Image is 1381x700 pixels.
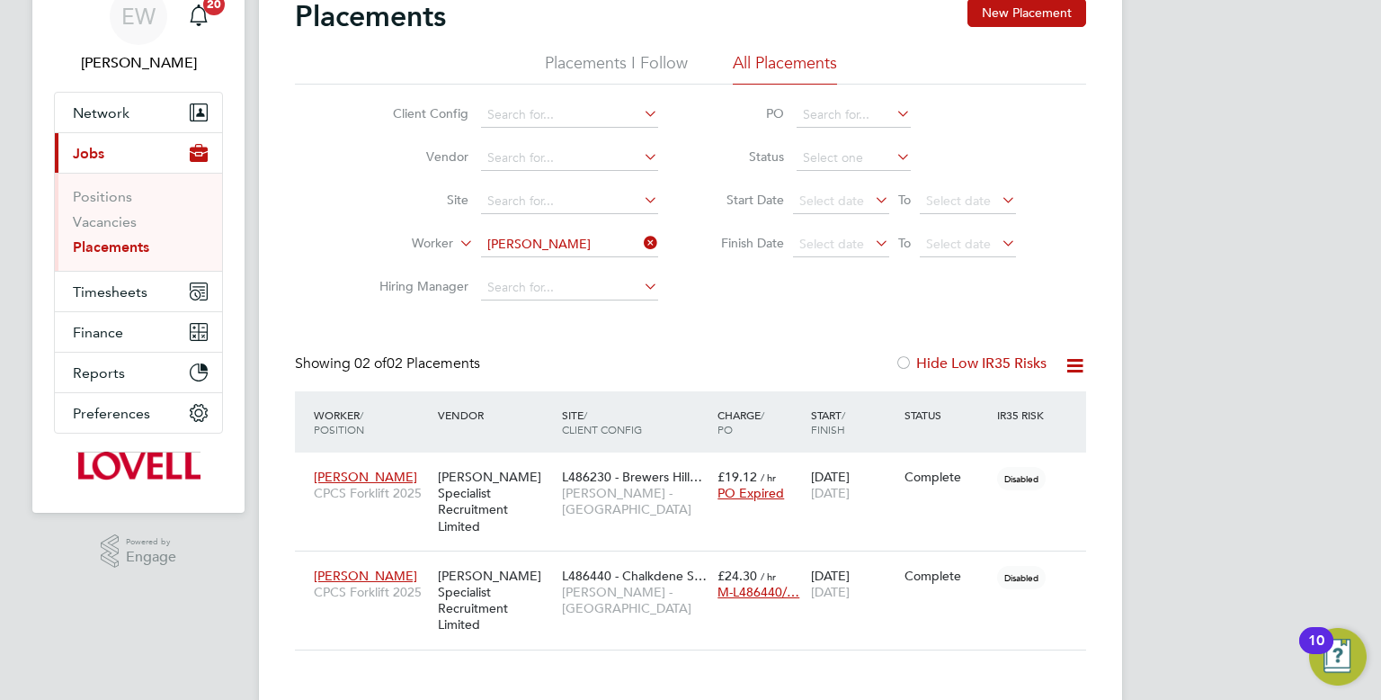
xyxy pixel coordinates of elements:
label: Start Date [703,192,784,208]
span: / PO [717,408,764,436]
label: Finish Date [703,235,784,251]
span: £24.30 [717,568,757,584]
a: Positions [73,188,132,205]
input: Search for... [481,189,658,214]
a: Placements [73,238,149,256]
span: Preferences [73,405,150,422]
span: Powered by [126,534,176,550]
span: Network [73,104,129,121]
button: Reports [55,353,222,392]
label: Status [703,148,784,165]
label: Site [365,192,468,208]
div: IR35 Risk [993,399,1055,431]
a: Vacancies [73,213,137,230]
div: [DATE] [806,559,900,609]
span: PO Expired [717,485,784,501]
span: To [893,188,916,211]
span: Select date [926,193,991,209]
a: [PERSON_NAME]CPCS Forklift 2025[PERSON_NAME] Specialist Recruitment LimitedL486230 - Brewers Hill... [309,459,1086,474]
div: [PERSON_NAME] Specialist Recruitment Limited [433,559,557,642]
span: / Finish [811,408,845,436]
div: Status [900,399,993,431]
span: M-L486440/… [717,584,799,600]
div: 10 [1308,641,1324,664]
span: Emma Wells [54,52,223,74]
span: / Position [314,408,364,436]
span: 02 of [354,354,387,372]
span: Disabled [997,467,1046,490]
div: [PERSON_NAME] Specialist Recruitment Limited [433,460,557,543]
button: Timesheets [55,272,222,311]
span: Timesheets [73,283,147,301]
button: Jobs [55,133,222,173]
span: / hr [761,570,776,583]
input: Search for... [481,146,658,171]
div: Worker [309,399,433,445]
span: EW [121,4,156,28]
span: Disabled [997,566,1046,589]
div: Site [557,399,713,445]
label: Worker [350,235,453,253]
a: [PERSON_NAME]CPCS Forklift 2025[PERSON_NAME] Specialist Recruitment LimitedL486440 - Chalkdene S…... [309,558,1086,573]
span: To [893,231,916,255]
span: [DATE] [811,584,850,600]
label: PO [703,105,784,121]
button: Preferences [55,393,222,433]
span: / hr [761,471,776,484]
span: [PERSON_NAME] - [GEOGRAPHIC_DATA] [562,584,708,616]
button: Open Resource Center, 10 new notifications [1309,628,1367,686]
button: Finance [55,312,222,352]
span: 02 Placements [354,354,480,372]
label: Client Config [365,105,468,121]
label: Hide Low IR35 Risks [895,354,1047,372]
li: Placements I Follow [545,52,688,85]
div: Showing [295,354,484,373]
li: All Placements [733,52,837,85]
span: Jobs [73,145,104,162]
div: Vendor [433,399,557,431]
div: Complete [904,568,989,584]
input: Search for... [797,103,911,128]
span: Select date [799,193,864,209]
img: lovell-logo-retina.png [76,452,200,480]
a: Powered byEngage [101,534,177,569]
span: L486440 - Chalkdene S… [562,568,707,584]
input: Search for... [481,232,658,257]
span: Select date [799,236,864,252]
span: Reports [73,364,125,381]
input: Select one [797,146,911,171]
span: [PERSON_NAME] [314,469,417,485]
span: / Client Config [562,408,642,436]
span: [PERSON_NAME] - [GEOGRAPHIC_DATA] [562,485,708,517]
span: [DATE] [811,485,850,501]
span: [PERSON_NAME] [314,568,417,584]
span: Finance [73,324,123,341]
div: Start [806,399,900,445]
div: Jobs [55,173,222,271]
input: Search for... [481,103,658,128]
span: L486230 - Brewers Hill… [562,469,702,485]
span: CPCS Forklift 2025 [314,485,429,501]
input: Search for... [481,275,658,301]
span: Select date [926,236,991,252]
label: Vendor [365,148,468,165]
a: Go to home page [54,452,223,480]
div: Complete [904,469,989,485]
span: £19.12 [717,469,757,485]
div: Charge [713,399,806,445]
span: CPCS Forklift 2025 [314,584,429,600]
div: [DATE] [806,460,900,510]
label: Hiring Manager [365,278,468,294]
span: Engage [126,550,176,565]
button: Network [55,93,222,132]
